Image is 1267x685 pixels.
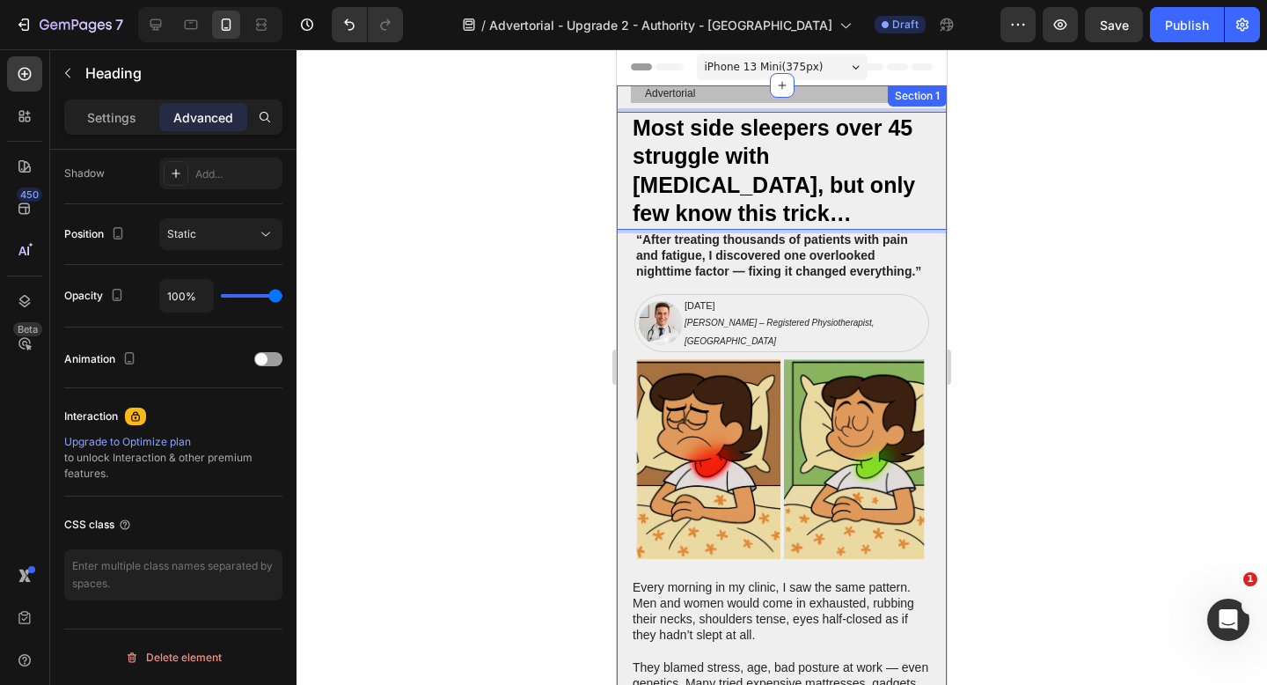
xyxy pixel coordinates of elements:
[64,166,105,181] div: Shadow
[159,218,282,250] button: Static
[64,223,128,247] div: Position
[1165,16,1209,34] div: Publish
[1085,7,1143,42] button: Save
[1207,599,1249,641] iframe: Intercom live chat
[160,280,213,312] input: Auto
[7,7,131,42] button: 7
[167,227,196,240] span: Static
[13,322,42,336] div: Beta
[64,434,282,450] div: Upgrade to Optimize plan
[1150,7,1224,42] button: Publish
[64,409,118,424] div: Interaction
[195,166,278,182] div: Add...
[85,63,275,84] p: Heading
[64,517,132,533] div: CSS class
[173,108,233,127] p: Advanced
[115,14,123,35] p: 7
[64,348,140,372] div: Animation
[1243,572,1257,586] span: 1
[16,530,314,594] p: Every morning in my clinic, I saw the same pattern. Men and women would come in exhausted, rubbin...
[481,16,486,34] span: /
[125,647,222,668] div: Delete element
[64,284,128,308] div: Opacity
[64,644,282,672] button: Delete element
[16,610,314,659] p: They blamed stress, age, bad posture at work — even genetics. Many tried expensive mattresses, ga...
[167,310,331,510] img: gempages_582514859921375857-666ed057-3fca-499c-971a-3df57cba826a.png
[275,39,326,55] div: Section 1
[17,188,42,202] div: 450
[1100,18,1129,33] span: Save
[87,108,136,127] p: Settings
[332,7,403,42] div: Undo/Redo
[892,17,919,33] span: Draft
[64,434,282,482] div: to unlock Interaction & other premium features.
[617,49,947,685] iframe: Design area
[489,16,832,34] span: Advertorial - Upgrade 2 - Authority - [GEOGRAPHIC_DATA]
